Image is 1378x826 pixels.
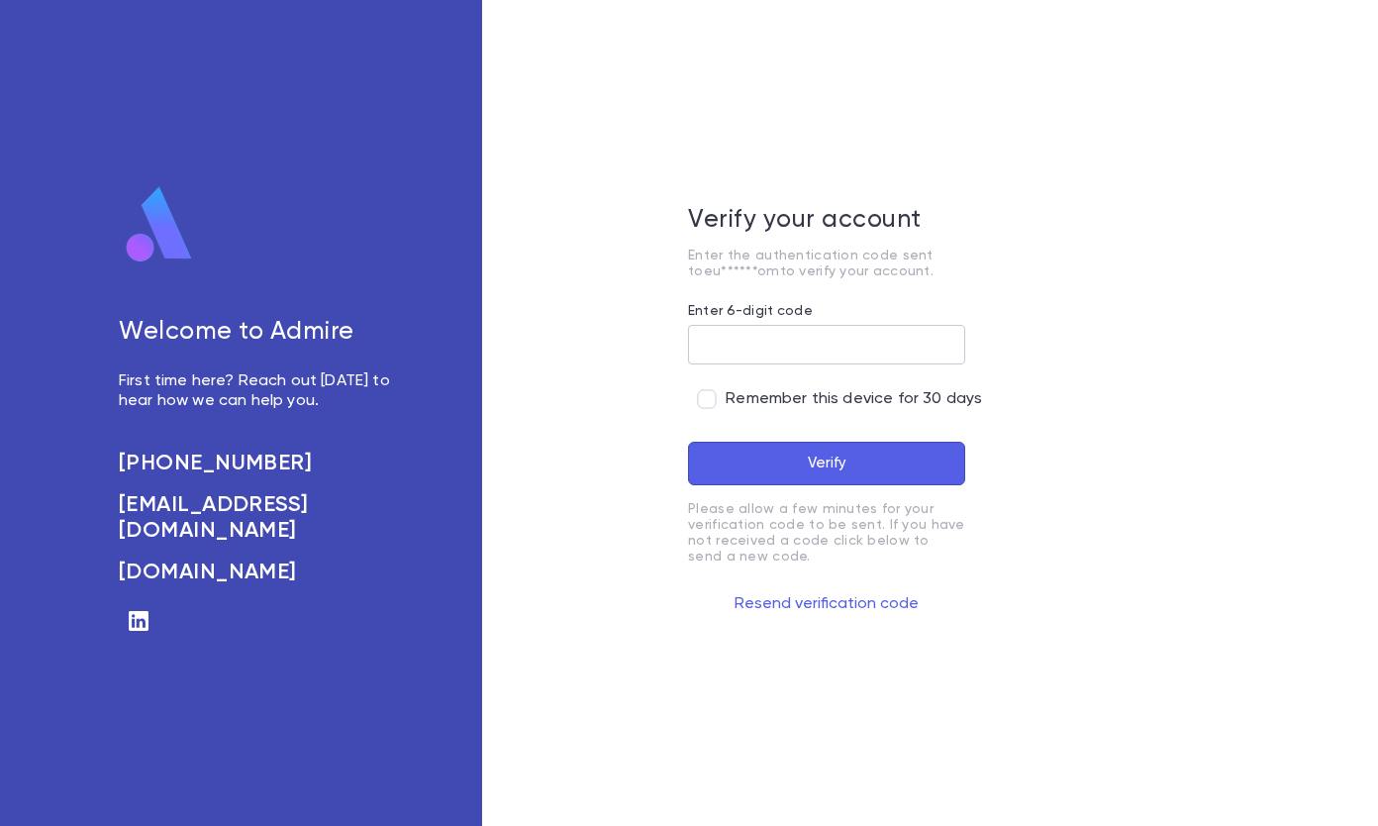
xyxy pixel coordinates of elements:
[688,206,965,236] h5: Verify your account
[688,442,965,485] button: Verify
[119,318,403,348] h5: Welcome to Admire
[119,492,403,544] a: [EMAIL_ADDRESS][DOMAIN_NAME]
[726,389,982,409] span: Remember this device for 30 days
[688,501,965,565] p: Please allow a few minutes for your verification code to be sent. If you have not received a code...
[688,303,813,319] label: Enter 6-digit code
[688,248,965,279] p: Enter the authentication code sent to eu******om to verify your account.
[119,185,200,264] img: logo
[119,371,403,411] p: First time here? Reach out [DATE] to hear how we can help you.
[119,451,403,476] a: [PHONE_NUMBER]
[119,560,403,585] a: [DOMAIN_NAME]
[688,588,965,620] button: Resend verification code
